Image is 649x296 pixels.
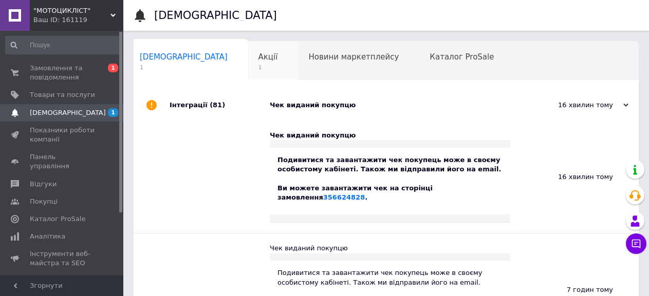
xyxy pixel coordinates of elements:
[258,52,278,62] span: Акції
[30,214,85,224] span: Каталог ProSale
[170,90,270,121] div: Інтеграції
[30,126,95,144] span: Показники роботи компанії
[308,52,399,62] span: Новини маркетплейсу
[270,101,526,110] div: Чек виданий покупцю
[210,101,225,109] span: (81)
[33,15,123,25] div: Ваш ID: 161119
[30,180,57,189] span: Відгуки
[258,64,278,71] span: 1
[277,155,503,202] div: Подивитися та завантажити чек покупець може в своєму особистому кабінеті. Також ми відправили йог...
[30,249,95,268] span: Інструменти веб-майстра та SEO
[510,121,639,233] div: 16 хвилин тому
[526,101,628,110] div: 16 хвилин тому
[270,244,510,253] div: Чек виданий покупцю
[30,152,95,171] span: Панель управління
[30,64,95,82] span: Замовлення та повідомлення
[270,131,510,140] div: Чек виданий покупцю
[30,197,58,206] span: Покупці
[154,9,277,22] h1: [DEMOGRAPHIC_DATA]
[30,108,106,117] span: [DEMOGRAPHIC_DATA]
[33,6,110,15] span: "МОТОЦИКЛІСТ"
[108,64,118,72] span: 1
[430,52,494,62] span: Каталог ProSale
[108,108,118,117] span: 1
[30,232,65,241] span: Аналітика
[323,193,365,201] a: 356624828
[5,36,121,54] input: Пошук
[626,233,646,254] button: Чат з покупцем
[140,64,228,71] span: 1
[140,52,228,62] span: [DEMOGRAPHIC_DATA]
[30,90,95,100] span: Товари та послуги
